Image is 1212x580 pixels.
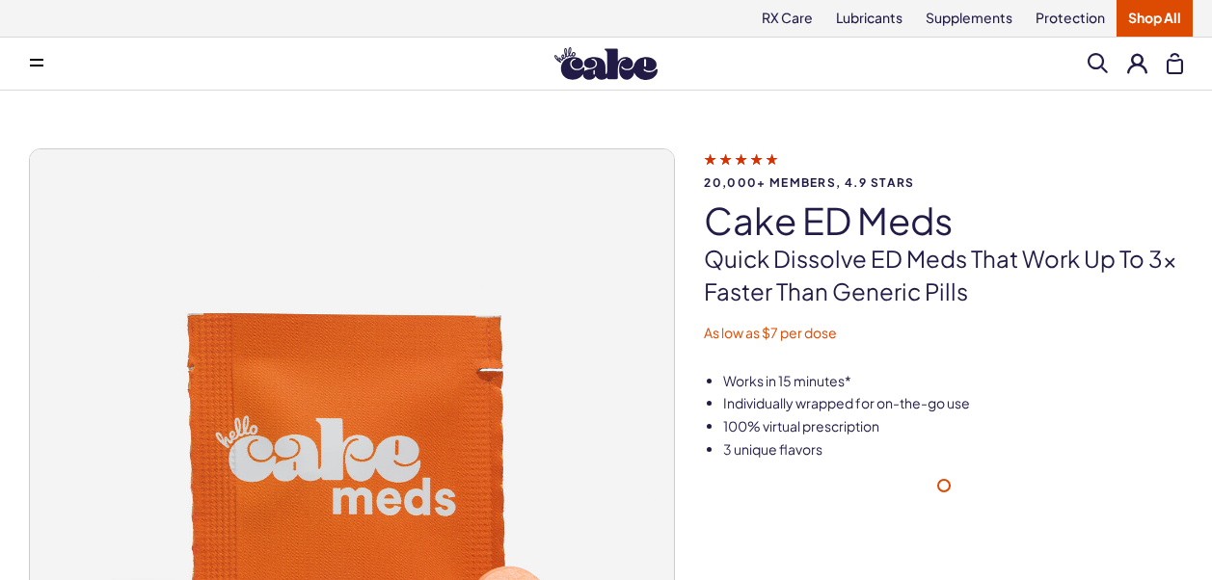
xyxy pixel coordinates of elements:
[704,324,1183,343] p: As low as $7 per dose
[704,150,1183,189] a: 20,000+ members, 4.9 stars
[723,440,1183,460] li: 3 unique flavors
[723,394,1183,413] li: Individually wrapped for on-the-go use
[723,417,1183,436] li: 100% virtual prescription
[704,200,1183,241] h1: Cake ED Meds
[554,47,658,80] img: Hello Cake
[723,372,1183,391] li: Works in 15 minutes*
[704,176,1183,189] span: 20,000+ members, 4.9 stars
[704,243,1183,307] p: Quick dissolve ED Meds that work up to 3x faster than generic pills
